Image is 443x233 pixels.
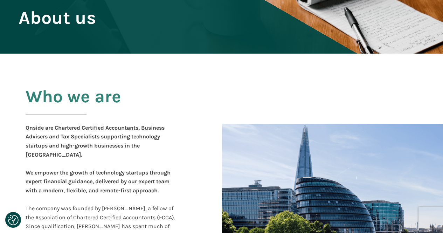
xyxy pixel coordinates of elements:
[26,87,121,123] h2: Who we are
[19,8,96,27] span: About us
[26,178,169,194] b: , delivered by our expert team with a modern, flexible, and remote-first approach.
[26,169,171,185] b: We empower the growth of technology startups through expert financial guidance
[8,215,19,225] button: Consent Preferences
[26,124,165,158] b: Onside are Chartered Certified Accountants, Business Advisers and Tax Specialists supporting tech...
[8,215,19,225] img: Revisit consent button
